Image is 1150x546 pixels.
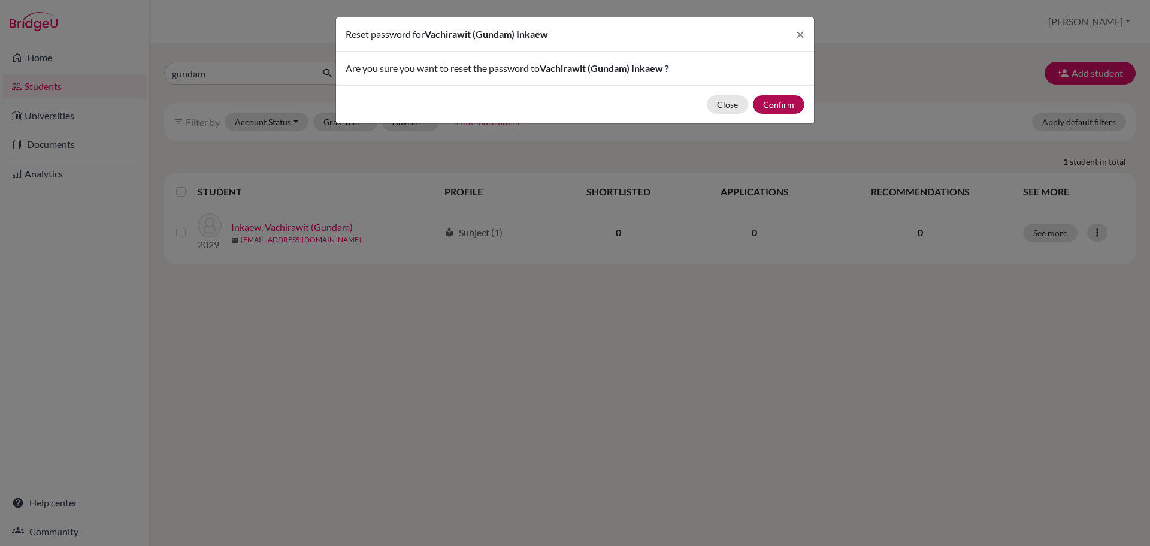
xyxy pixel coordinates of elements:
button: Close [786,17,814,51]
span: Vachirawit (Gundam) Inkaew ? [540,62,669,74]
button: Close [707,95,748,114]
span: Reset password for [346,28,425,40]
p: Are you sure you want to reset the password to [346,61,804,76]
span: Vachirawit (Gundam) Inkaew [425,28,548,40]
button: Confirm [753,95,804,114]
span: × [796,25,804,43]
